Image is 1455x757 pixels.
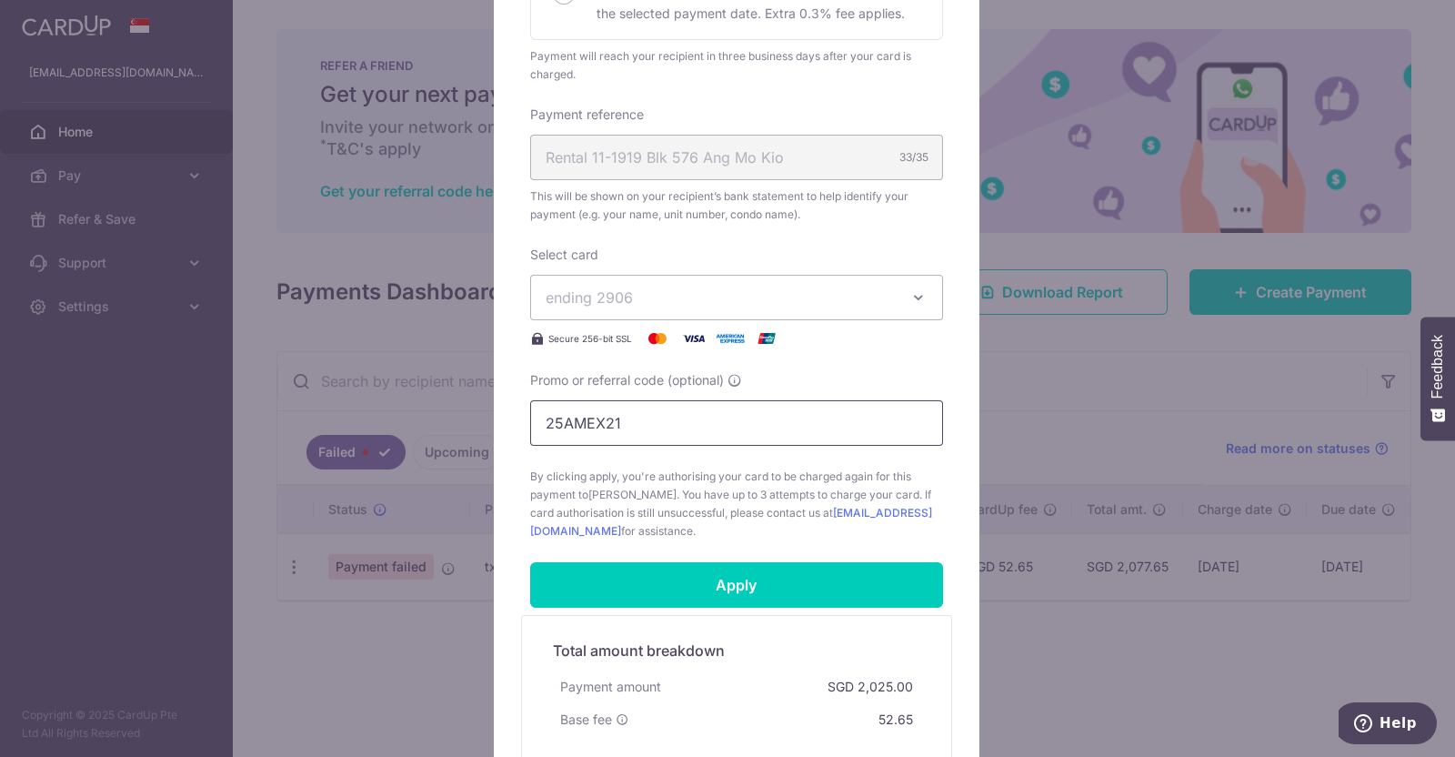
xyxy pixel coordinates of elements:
span: Base fee [560,711,612,729]
span: [PERSON_NAME] [588,488,677,501]
div: Payment amount [553,671,668,703]
div: 52.65 [871,703,920,736]
div: 33/35 [899,148,928,167]
div: Payment will reach your recipient in three business days after your card is charged. [530,47,943,84]
button: Feedback - Show survey [1420,317,1455,440]
label: Select card [530,246,598,264]
label: Payment reference [530,106,644,124]
img: UnionPay [748,328,785,349]
img: American Express [712,328,748,349]
span: Feedback [1430,335,1446,399]
div: SGD 2,025.00 [820,671,920,703]
img: Visa [676,328,712,349]
input: Apply [530,562,943,608]
iframe: Opens a widget where you can find more information [1339,702,1437,748]
span: By clicking apply, you're authorising your card to be charged again for this payment to . You hav... [530,468,943,540]
span: Promo or referral code (optional) [530,371,724,389]
span: This will be shown on your recipient’s bank statement to help identify your payment (e.g. your na... [530,187,943,224]
button: ending 2906 [530,275,943,320]
img: Mastercard [639,328,676,349]
span: Secure 256-bit SSL [548,331,632,346]
span: ending 2906 [546,288,633,307]
h5: Total amount breakdown [553,640,920,661]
